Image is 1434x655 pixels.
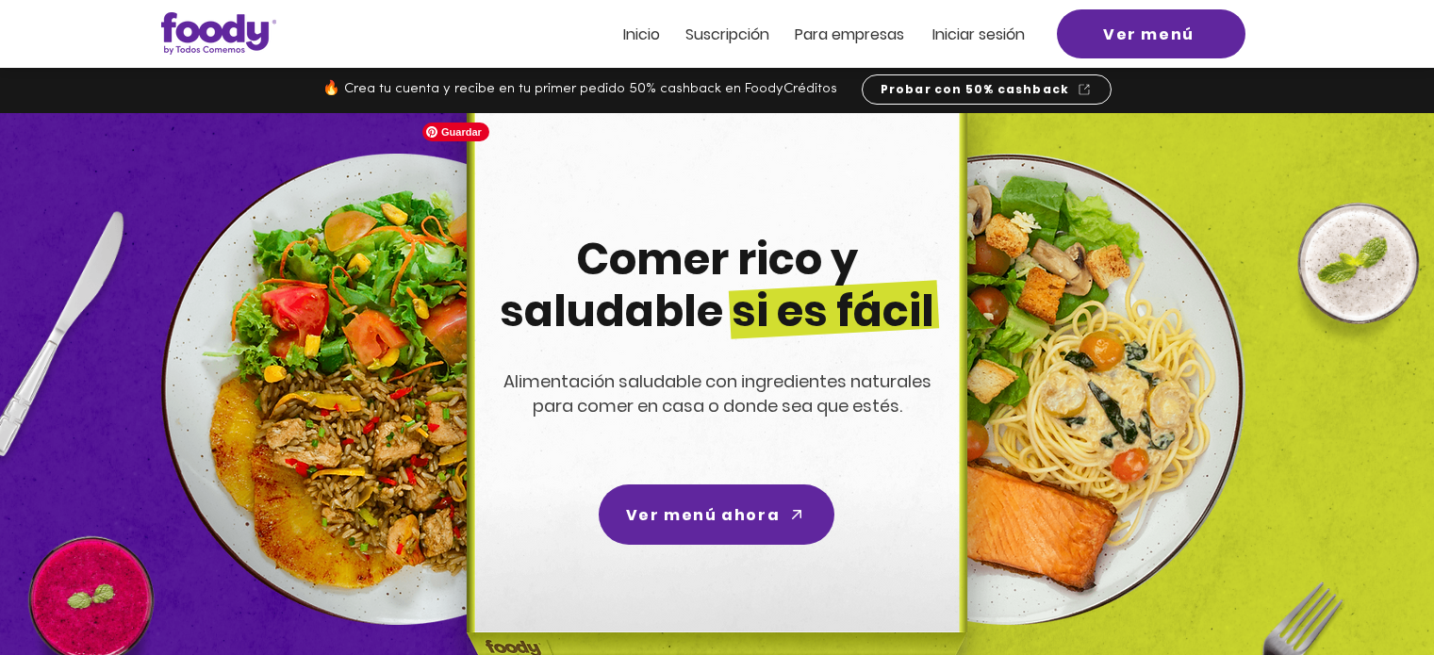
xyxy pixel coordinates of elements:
span: Guardar [422,123,489,141]
span: Suscripción [685,24,769,45]
span: Comer rico y saludable si es fácil [500,229,934,341]
span: Ver menú [1103,23,1195,46]
img: left-dish-compress.png [161,154,633,625]
a: Para empresas [795,26,904,42]
a: Inicio [623,26,660,42]
a: Ver menú [1057,9,1245,58]
span: ra empresas [813,24,904,45]
iframe: Messagebird Livechat Widget [1325,546,1415,636]
span: Pa [795,24,813,45]
a: Probar con 50% cashback [862,74,1112,105]
span: Ver menú ahora [626,503,780,527]
span: Probar con 50% cashback [881,81,1070,98]
a: Ver menú ahora [599,484,834,545]
span: Iniciar sesión [932,24,1025,45]
span: Inicio [623,24,660,45]
a: Suscripción [685,26,769,42]
span: Alimentación saludable con ingredientes naturales para comer en casa o donde sea que estés. [503,369,931,418]
a: Iniciar sesión [932,26,1025,42]
span: 🔥 Crea tu cuenta y recibe en tu primer pedido 50% cashback en FoodyCréditos [322,82,837,96]
img: Logo_Foody V2.0.0 (3).png [161,12,276,55]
